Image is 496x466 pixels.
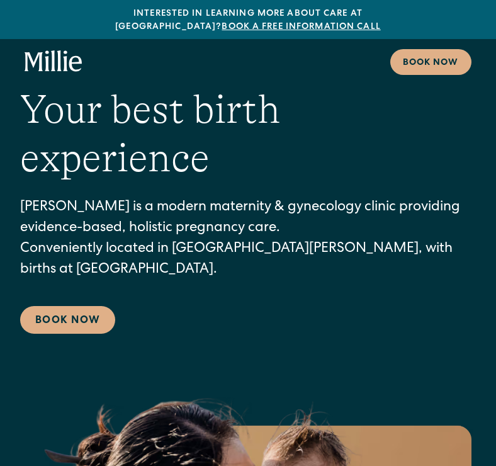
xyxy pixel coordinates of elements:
[20,8,476,34] div: Interested in learning more about care at [GEOGRAPHIC_DATA]?
[20,306,115,334] a: Book Now
[403,57,459,70] div: Book now
[25,50,82,73] a: home
[222,23,380,31] a: Book a free information call
[390,49,471,75] a: Book now
[20,86,476,183] h1: Your best birth experience
[20,198,476,281] p: [PERSON_NAME] is a modern maternity & gynecology clinic providing evidence-based, holistic pregna...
